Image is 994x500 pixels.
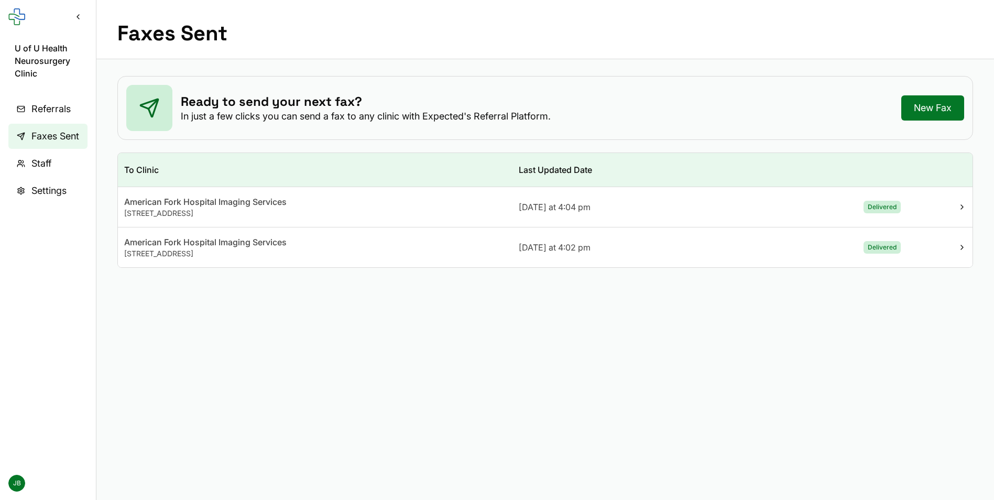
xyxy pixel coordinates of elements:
th: To Clinic [118,153,512,187]
span: Staff [31,156,51,171]
a: Settings [8,178,88,203]
a: Staff [8,151,88,176]
span: Settings [31,183,67,198]
h1: Faxes Sent [117,21,227,46]
a: New Fax [901,95,964,121]
span: Faxes Sent [31,129,79,144]
span: U of U Health Neurosurgery Clinic [15,42,81,80]
span: Referrals [31,102,71,116]
div: Delivered [864,241,901,254]
div: Delivered [864,201,901,213]
a: Referrals [8,96,88,122]
div: [DATE] at 4:02 pm [519,241,769,254]
span: [STREET_ADDRESS] [124,209,193,218]
div: American Fork Hospital Imaging Services [124,236,506,248]
h3: Ready to send your next fax? [181,93,551,110]
a: Faxes Sent [8,124,88,149]
button: Collapse sidebar [69,7,88,26]
span: JB [8,475,25,492]
div: American Fork Hospital Imaging Services [124,195,506,208]
span: [STREET_ADDRESS] [124,249,193,258]
p: In just a few clicks you can send a fax to any clinic with Expected's Referral Platform. [181,110,551,123]
th: Last Updated Date [512,153,775,187]
div: [DATE] at 4:04 pm [519,201,769,213]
